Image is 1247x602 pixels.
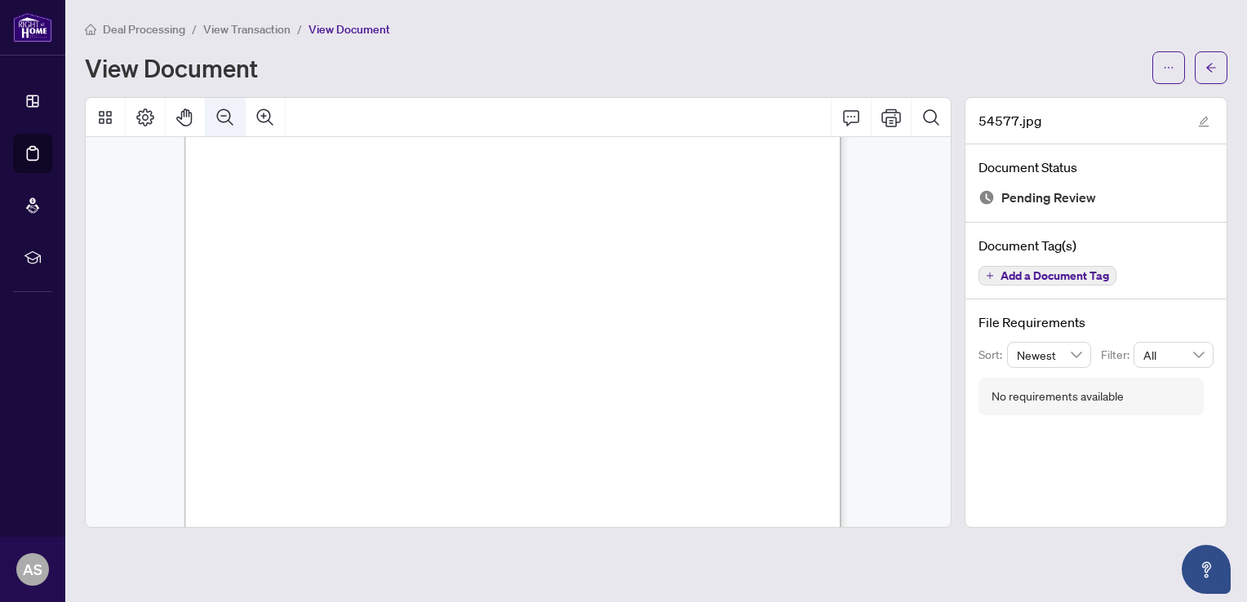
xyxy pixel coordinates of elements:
[979,312,1214,332] h4: File Requirements
[85,24,96,35] span: home
[986,272,994,280] span: plus
[979,157,1214,177] h4: Document Status
[1205,62,1217,73] span: arrow-left
[979,111,1041,131] span: 54577.jpg
[979,236,1214,255] h4: Document Tag(s)
[1001,187,1096,209] span: Pending Review
[1001,270,1109,281] span: Add a Document Tag
[1163,62,1174,73] span: ellipsis
[979,189,995,206] img: Document Status
[13,12,52,42] img: logo
[1017,343,1082,367] span: Newest
[1182,545,1231,594] button: Open asap
[979,346,1007,364] p: Sort:
[103,22,185,37] span: Deal Processing
[297,20,302,38] li: /
[1101,346,1134,364] p: Filter:
[1198,116,1209,127] span: edit
[85,55,258,81] h1: View Document
[308,22,390,37] span: View Document
[23,558,42,581] span: AS
[979,266,1116,286] button: Add a Document Tag
[192,20,197,38] li: /
[992,387,1124,405] div: No requirements available
[203,22,291,37] span: View Transaction
[1143,343,1204,367] span: All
